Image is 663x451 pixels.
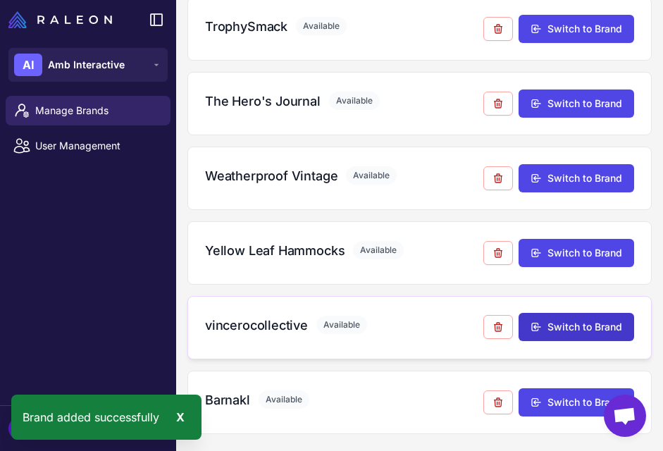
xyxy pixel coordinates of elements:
[8,11,112,28] img: Raleon Logo
[205,92,321,111] h3: The Hero's Journal
[35,103,159,118] span: Manage Brands
[316,316,367,334] span: Available
[519,15,634,43] button: Switch to Brand
[205,241,345,260] h3: Yellow Leaf Hammocks
[205,17,287,36] h3: TrophySmack
[35,138,159,154] span: User Management
[14,54,42,76] div: AI
[8,417,37,440] div: MV
[205,390,250,409] h3: Barnakl
[604,395,646,437] div: Open chat
[483,17,513,41] button: Remove from agency
[205,316,308,335] h3: vincerocollective
[8,48,168,82] button: AIAmb Interactive
[519,313,634,341] button: Switch to Brand
[205,166,337,185] h3: Weatherproof Vintage
[519,164,634,192] button: Switch to Brand
[519,239,634,267] button: Switch to Brand
[346,166,397,185] span: Available
[48,57,125,73] span: Amb Interactive
[519,388,634,416] button: Switch to Brand
[259,390,309,409] span: Available
[483,390,513,414] button: Remove from agency
[296,17,347,35] span: Available
[8,11,118,28] a: Raleon Logo
[171,406,190,428] div: X
[353,241,404,259] span: Available
[483,241,513,265] button: Remove from agency
[483,315,513,339] button: Remove from agency
[329,92,380,110] span: Available
[483,92,513,116] button: Remove from agency
[6,131,171,161] a: User Management
[519,89,634,118] button: Switch to Brand
[483,166,513,190] button: Remove from agency
[6,96,171,125] a: Manage Brands
[11,395,202,440] div: Brand added successfully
